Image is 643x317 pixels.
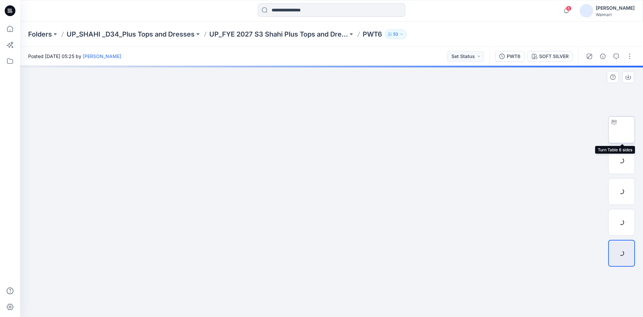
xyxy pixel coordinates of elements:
button: 53 [385,30,407,39]
p: 53 [393,31,398,38]
div: PWT6 [507,53,520,60]
span: 8 [566,6,571,11]
a: UP_FYE 2027 S3 Shahi Plus Tops and Dress [209,30,348,39]
button: SOFT SILVER [527,51,573,62]
p: PWT6 [363,30,382,39]
button: PWT6 [495,51,525,62]
a: UP_SHAHI _D34_Plus Tops and Dresses [67,30,195,39]
a: [PERSON_NAME] [83,53,121,59]
span: Posted [DATE] 05:25 by [28,53,121,60]
a: Folders [28,30,52,39]
div: [PERSON_NAME] [596,4,635,12]
button: Details [597,51,608,62]
div: SOFT SILVER [539,53,569,60]
img: avatar [580,4,593,17]
div: Walmart [596,12,635,17]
